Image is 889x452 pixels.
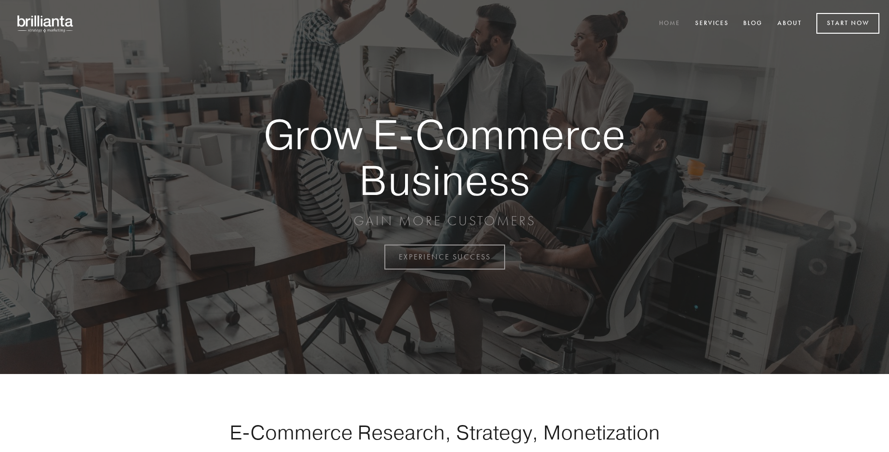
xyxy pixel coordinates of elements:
a: Services [689,16,735,32]
a: Home [653,16,686,32]
h1: E-Commerce Research, Strategy, Monetization [199,420,690,444]
a: Blog [737,16,769,32]
a: EXPERIENCE SUCCESS [384,245,505,270]
a: Start Now [816,13,879,34]
a: About [771,16,808,32]
img: brillianta - research, strategy, marketing [10,10,82,38]
p: GAIN MORE CUSTOMERS [230,212,659,230]
strong: Grow E-Commerce Business [230,112,659,203]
